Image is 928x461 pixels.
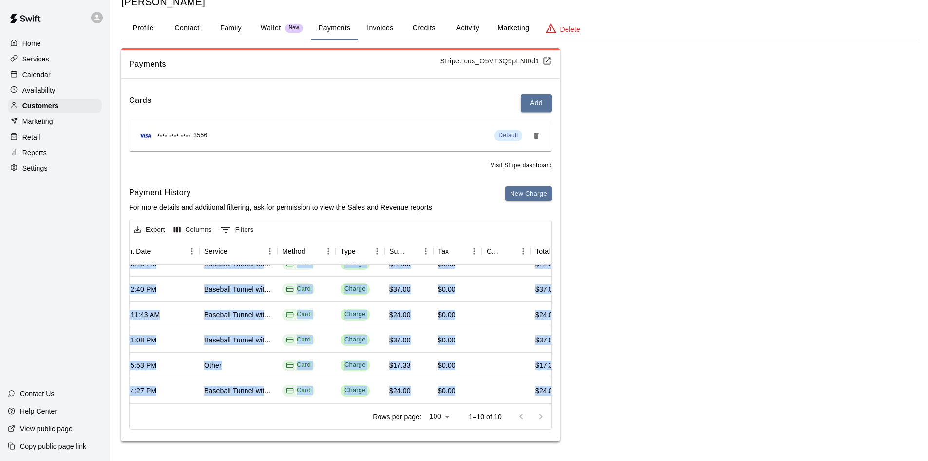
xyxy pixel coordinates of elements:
[373,412,421,421] p: Rows per page:
[389,238,405,265] div: Subtotal
[286,310,311,319] div: Card
[344,361,366,370] div: Charge
[529,128,544,143] button: Remove
[218,222,256,238] button: Show filters
[356,244,369,258] button: Sort
[491,161,552,171] span: Visit
[20,424,73,434] p: View public page
[8,161,102,176] a: Settings
[204,284,272,294] div: Baseball Tunnel with Machine
[107,361,156,370] div: May 22, 2025, 5:53 PM
[425,409,453,423] div: 100
[550,244,564,258] button: Sort
[344,310,366,319] div: Charge
[344,335,366,344] div: Charge
[132,222,168,238] button: Export
[261,23,281,33] p: Wallet
[504,162,552,169] a: You don't have the permission to visit the Stripe dashboard
[286,386,311,395] div: Card
[311,17,358,40] button: Payments
[535,310,557,320] div: $24.00
[8,52,102,66] div: Services
[8,36,102,51] div: Home
[402,17,446,40] button: Credits
[263,244,277,259] button: Menu
[129,202,432,212] p: For more details and additional filtering, ask for permission to view the Sales and Revenue reports
[165,17,209,40] button: Contact
[321,244,336,259] button: Menu
[438,284,455,294] div: $0.00
[440,56,552,66] p: Stripe:
[535,335,557,345] div: $37.00
[199,238,277,265] div: Service
[204,335,272,345] div: Baseball Tunnel with Machine
[22,85,56,95] p: Availability
[438,361,455,370] div: $0.00
[137,131,154,140] img: Credit card brand logo
[209,17,253,40] button: Family
[204,310,272,320] div: Baseball Tunnel with Machine
[464,57,552,65] u: cus_O5VT3Q9pLNt0d1
[20,406,57,416] p: Help Center
[129,58,440,71] span: Payments
[389,335,411,345] div: $37.00
[185,244,199,259] button: Menu
[560,24,580,34] p: Delete
[389,310,411,320] div: $24.00
[8,130,102,144] a: Retail
[204,386,272,396] div: Baseball Tunnel with Machine
[358,17,402,40] button: Invoices
[344,284,366,294] div: Charge
[344,386,366,395] div: Charge
[389,361,411,370] div: $17.33
[305,244,319,258] button: Sort
[22,54,49,64] p: Services
[227,244,241,258] button: Sort
[405,244,418,258] button: Sort
[438,310,455,320] div: $0.00
[438,335,455,345] div: $0.00
[20,441,86,451] p: Copy public page link
[8,145,102,160] div: Reports
[107,284,156,294] div: Aug 10, 2025, 2:40 PM
[286,284,311,294] div: Card
[438,238,449,265] div: Tax
[469,412,502,421] p: 1–10 of 10
[107,335,156,345] div: May 26, 2025, 1:08 PM
[449,244,462,258] button: Sort
[22,39,41,48] p: Home
[129,186,432,199] h6: Payment History
[107,386,156,396] div: Oct 20, 2024, 4:27 PM
[8,67,102,82] a: Calendar
[282,238,305,265] div: Method
[341,238,356,265] div: Type
[505,186,552,201] button: New Charge
[433,238,482,265] div: Tax
[418,244,433,259] button: Menu
[8,114,102,129] a: Marketing
[277,238,336,265] div: Method
[20,389,55,399] p: Contact Us
[504,162,552,169] u: Stripe dashboard
[535,238,550,265] div: Total
[487,238,502,265] div: Custom Fee
[22,163,48,173] p: Settings
[193,131,207,140] span: 3556
[370,244,384,259] button: Menu
[204,238,227,265] div: Service
[151,244,165,258] button: Sort
[502,244,516,258] button: Sort
[384,238,433,265] div: Subtotal
[516,244,530,259] button: Menu
[535,284,557,294] div: $37.00
[482,238,530,265] div: Custom Fee
[438,386,455,396] div: $0.00
[535,386,557,396] div: $24.00
[22,132,40,142] p: Retail
[171,222,214,238] button: Select columns
[22,70,51,80] p: Calendar
[389,386,411,396] div: $24.00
